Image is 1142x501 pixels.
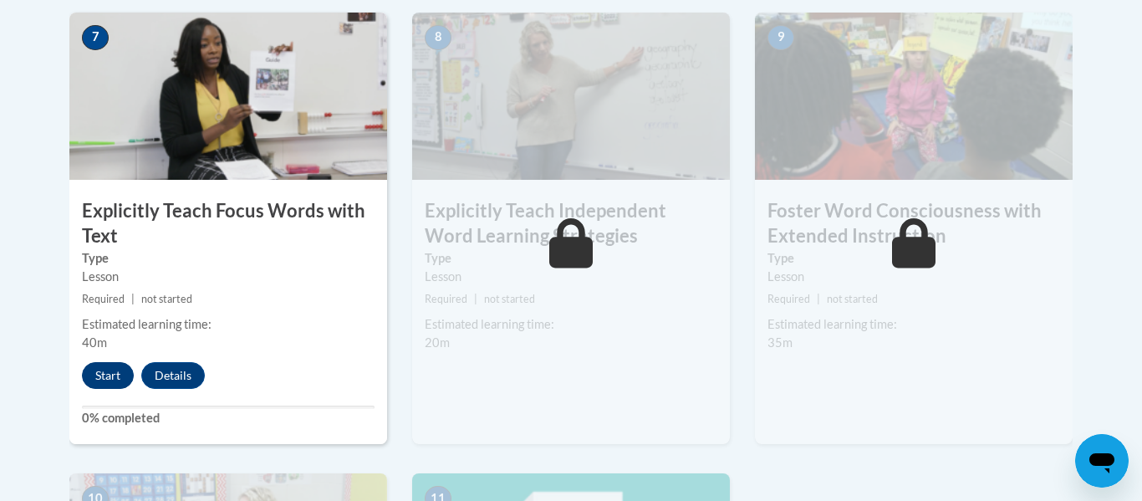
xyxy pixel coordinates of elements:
span: 40m [82,335,107,350]
iframe: Button to launch messaging window [1075,434,1129,488]
label: Type [82,249,375,268]
span: 35m [767,335,793,350]
span: not started [141,293,192,305]
label: 0% completed [82,409,375,427]
div: Estimated learning time: [82,315,375,334]
span: Required [767,293,810,305]
button: Details [141,362,205,389]
div: Estimated learning time: [767,315,1060,334]
img: Course Image [69,13,387,180]
h3: Explicitly Teach Independent Word Learning Strategies [412,198,730,250]
span: not started [484,293,535,305]
img: Course Image [755,13,1073,180]
span: Required [82,293,125,305]
span: | [131,293,135,305]
span: 9 [767,25,794,50]
div: Estimated learning time: [425,315,717,334]
label: Type [425,249,717,268]
div: Lesson [425,268,717,286]
h3: Foster Word Consciousness with Extended Instruction [755,198,1073,250]
span: 8 [425,25,451,50]
div: Lesson [82,268,375,286]
span: not started [827,293,878,305]
button: Start [82,362,134,389]
div: Lesson [767,268,1060,286]
span: Required [425,293,467,305]
span: 7 [82,25,109,50]
span: 20m [425,335,450,350]
h3: Explicitly Teach Focus Words with Text [69,198,387,250]
span: | [474,293,477,305]
img: Course Image [412,13,730,180]
label: Type [767,249,1060,268]
span: | [817,293,820,305]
